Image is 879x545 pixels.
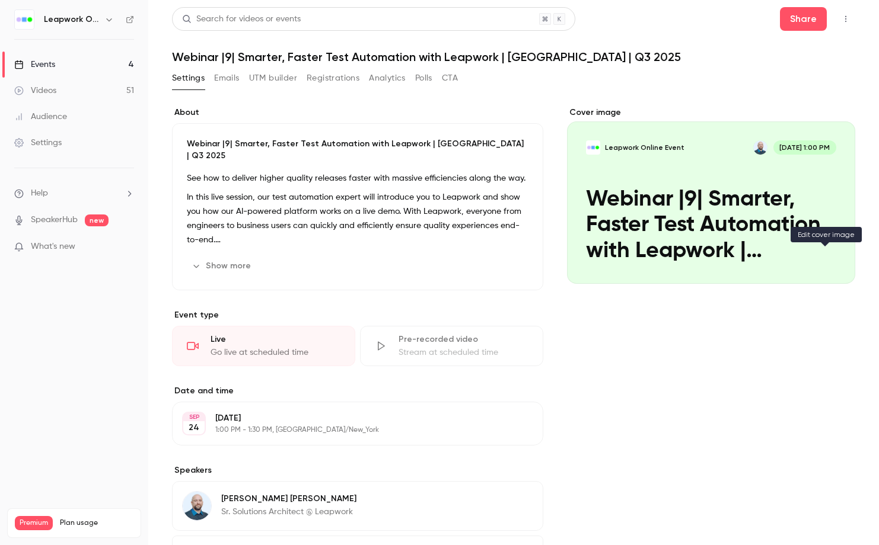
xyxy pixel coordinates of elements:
p: In this live session, our test automation expert will introduce you to Leapwork and show you how ... [187,190,528,247]
span: Help [31,187,48,200]
div: Go live at scheduled time [211,347,340,358]
button: CTA [442,69,458,88]
label: Speakers [172,464,543,476]
button: Registrations [307,69,359,88]
label: About [172,107,543,118]
div: Stream at scheduled time [399,347,528,358]
div: Live [211,334,340,345]
a: SpeakerHub [31,214,78,226]
li: help-dropdown-opener [14,187,134,200]
h6: Leapwork Online Event [44,14,100,25]
div: Settings [14,137,62,149]
section: Cover image [567,107,856,284]
label: Cover image [567,107,856,118]
label: Date and time [172,385,543,397]
button: UTM builder [249,69,297,88]
img: Leapwork Online Event [15,10,34,29]
button: Emails [214,69,239,88]
button: Polls [415,69,432,88]
span: Premium [15,516,53,530]
div: Pre-recorded videoStream at scheduled time [360,326,543,366]
p: Event type [172,309,543,321]
div: SEP [183,413,205,421]
span: Plan usage [60,518,133,528]
p: Webinar |9| Smarter, Faster Test Automation with Leapwork | [GEOGRAPHIC_DATA] | Q3 2025 [187,138,528,162]
div: Videos [14,85,56,97]
button: Show more [187,257,258,275]
p: [PERSON_NAME] [PERSON_NAME] [221,493,356,505]
p: 24 [189,422,199,434]
div: Search for videos or events [182,13,301,25]
span: What's new [31,241,75,253]
p: See how to deliver higher quality releases faster with massive efficiencies along the way. [187,171,528,185]
div: Pre-recorded video [399,334,528,345]
p: 1:00 PM - 1:30 PM, [GEOGRAPHIC_DATA]/New_York [215,425,480,435]
img: Leo Laskin [183,492,211,520]
span: new [85,214,109,226]
iframe: Noticeable Trigger [120,242,134,252]
div: Audience [14,111,67,123]
div: LiveGo live at scheduled time [172,326,355,366]
button: Settings [172,69,205,88]
p: Sr. Solutions Architect @ Leapwork [221,506,356,518]
div: Leo Laskin[PERSON_NAME] [PERSON_NAME]Sr. Solutions Architect @ Leapwork [172,481,543,531]
button: Share [780,7,827,31]
div: Events [14,59,55,70]
h1: Webinar |9| Smarter, Faster Test Automation with Leapwork | [GEOGRAPHIC_DATA] | Q3 2025 [172,50,855,64]
p: [DATE] [215,412,480,424]
button: Analytics [369,69,406,88]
